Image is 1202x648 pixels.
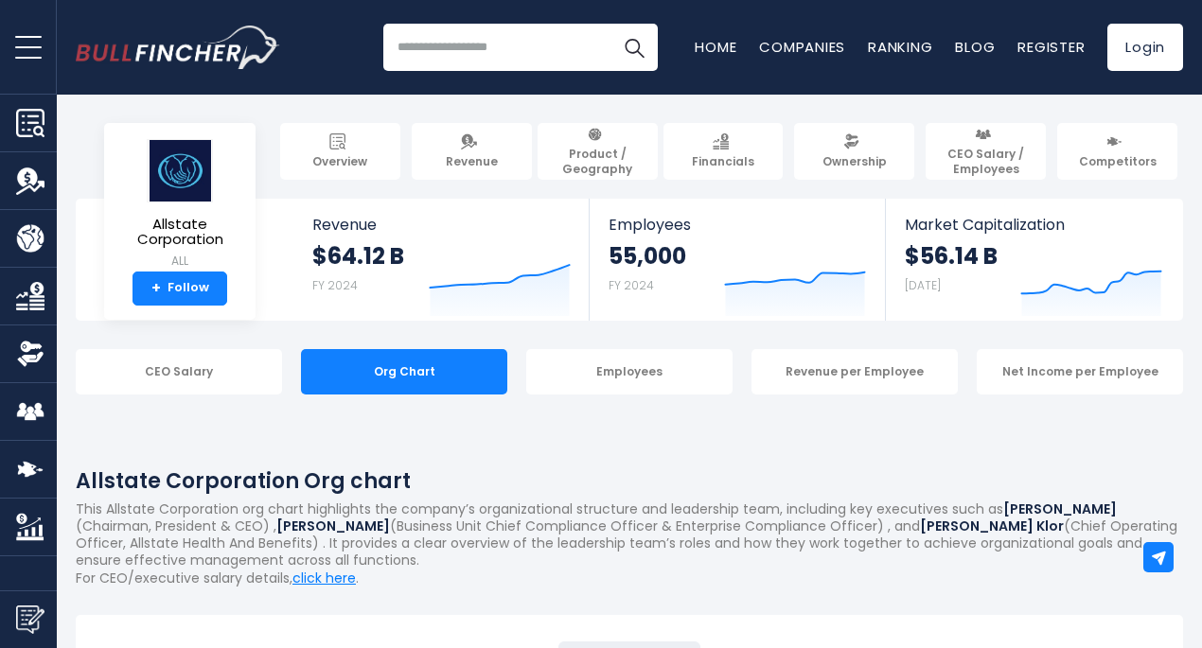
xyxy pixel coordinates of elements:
div: Revenue per Employee [751,349,958,394]
div: Employees [526,349,733,394]
strong: $56.14 B [905,241,998,271]
a: +Follow [133,271,227,306]
a: Revenue $64.12 B FY 2024 [293,199,590,321]
img: Ownership [16,340,44,368]
p: For CEO/executive salary details, . [76,569,1183,587]
div: Org Chart [301,349,507,394]
a: Home [695,37,736,57]
a: Market Capitalization $56.14 B [DATE] [886,199,1181,321]
a: Financials [663,123,784,180]
b: [PERSON_NAME] Klor [920,517,1064,535]
img: Bullfincher logo [76,26,280,69]
a: Competitors [1057,123,1177,180]
a: Register [1017,37,1085,57]
h1: Allstate Corporation Org chart [76,465,1183,497]
span: Employees [609,216,865,234]
span: Product / Geography [546,147,649,176]
span: Overview [312,154,367,169]
b: [PERSON_NAME] [276,517,390,535]
span: Competitors [1079,154,1157,169]
a: Overview [280,123,400,180]
button: Search [610,24,658,71]
a: Go to homepage [76,26,279,69]
small: FY 2024 [609,277,654,293]
span: Market Capitalization [905,216,1162,234]
a: Ownership [794,123,914,180]
small: FY 2024 [312,277,358,293]
a: CEO Salary / Employees [926,123,1046,180]
strong: + [151,280,161,297]
small: ALL [119,253,240,270]
a: Blog [955,37,995,57]
span: Financials [692,154,754,169]
span: Revenue [446,154,498,169]
a: Allstate Corporation ALL [118,138,241,271]
a: Employees 55,000 FY 2024 [590,199,884,321]
a: Login [1107,24,1183,71]
strong: $64.12 B [312,241,404,271]
span: Ownership [822,154,887,169]
div: CEO Salary [76,349,282,394]
a: Ranking [868,37,932,57]
span: Revenue [312,216,571,234]
a: click here [292,569,356,587]
div: Net Income per Employee [977,349,1183,394]
span: Allstate Corporation [119,217,240,248]
a: Revenue [412,123,532,180]
a: Product / Geography [538,123,658,180]
b: [PERSON_NAME] [1003,499,1117,518]
small: [DATE] [905,277,941,293]
strong: 55,000 [609,241,686,271]
span: CEO Salary / Employees [934,147,1037,176]
a: Companies [759,37,845,57]
p: This Allstate Corporation org chart highlights the company’s organizational structure and leaders... [76,500,1183,569]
